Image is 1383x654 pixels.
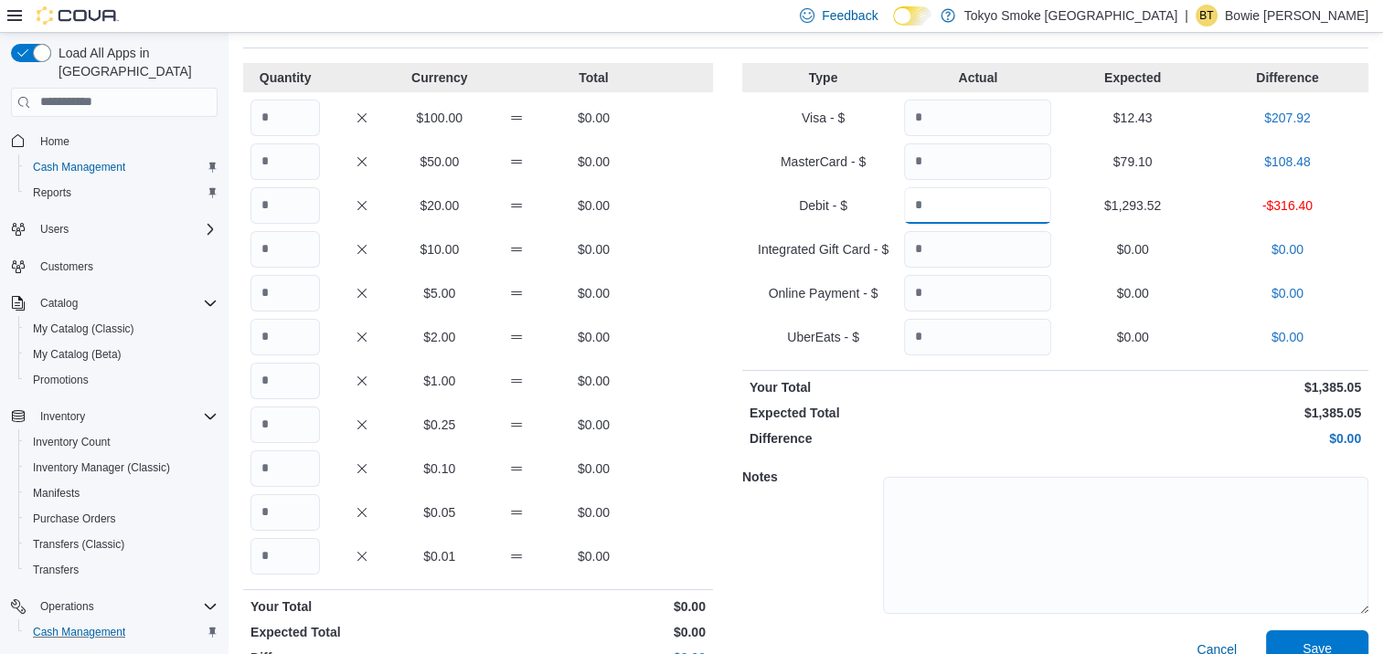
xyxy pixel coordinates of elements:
[26,156,133,178] a: Cash Management
[405,416,474,434] p: $0.25
[405,153,474,171] p: $50.00
[559,416,628,434] p: $0.00
[559,109,628,127] p: $0.00
[904,69,1051,87] p: Actual
[33,292,85,314] button: Catalog
[26,318,218,340] span: My Catalog (Classic)
[559,240,628,258] p: $0.00
[1225,5,1368,26] p: Bowie [PERSON_NAME]
[750,153,897,171] p: MasterCard - $
[405,196,474,215] p: $20.00
[26,559,86,581] a: Transfers
[26,508,123,530] a: Purchase Orders
[405,109,474,127] p: $100.00
[750,109,897,127] p: Visa - $
[405,284,474,302] p: $5.00
[26,369,218,391] span: Promotions
[750,240,897,258] p: Integrated Gift Card - $
[26,482,87,504] a: Manifests
[904,231,1051,268] input: Quantity
[1059,69,1206,87] p: Expected
[904,275,1051,311] input: Quantity
[482,597,706,616] p: $0.00
[1059,196,1206,215] p: $1,293.52
[40,259,93,274] span: Customers
[26,621,218,643] span: Cash Management
[33,185,71,200] span: Reports
[1185,5,1188,26] p: |
[40,599,94,614] span: Operations
[250,143,320,180] input: Quantity
[1199,5,1213,26] span: BT
[4,253,225,280] button: Customers
[250,231,320,268] input: Quantity
[26,156,218,178] span: Cash Management
[26,343,218,365] span: My Catalog (Beta)
[405,240,474,258] p: $10.00
[33,625,125,639] span: Cash Management
[482,623,706,641] p: $0.00
[904,187,1051,224] input: Quantity
[26,457,177,479] a: Inventory Manager (Classic)
[4,216,225,242] button: Users
[26,182,218,204] span: Reports
[18,180,225,206] button: Reports
[18,455,225,480] button: Inventory Manager (Classic)
[559,196,628,215] p: $0.00
[40,296,78,311] span: Catalog
[33,347,122,362] span: My Catalog (Beta)
[26,508,218,530] span: Purchase Orders
[904,143,1051,180] input: Quantity
[1214,153,1361,171] p: $108.48
[1214,69,1361,87] p: Difference
[750,378,1052,396] p: Your Total
[750,284,897,302] p: Online Payment - $
[822,6,878,25] span: Feedback
[405,547,474,565] p: $0.01
[18,532,225,557] button: Transfers (Classic)
[904,319,1051,355] input: Quantity
[250,319,320,355] input: Quantity
[750,69,897,87] p: Type
[18,506,225,532] button: Purchase Orders
[37,6,119,25] img: Cova
[4,128,225,154] button: Home
[250,406,320,443] input: Quantity
[1214,284,1361,302] p: $0.00
[33,373,89,387] span: Promotions
[250,494,320,531] input: Quantity
[33,596,101,617] button: Operations
[250,597,474,616] p: Your Total
[26,343,129,365] a: My Catalog (Beta)
[893,26,894,26] span: Dark Mode
[405,69,474,87] p: Currency
[18,154,225,180] button: Cash Management
[1196,5,1218,26] div: Bowie Thibodeau
[1059,109,1206,127] p: $12.43
[893,6,931,26] input: Dark Mode
[40,222,69,237] span: Users
[1214,196,1361,215] p: -$316.40
[26,482,218,504] span: Manifests
[1059,378,1361,396] p: $1,385.05
[33,160,125,174] span: Cash Management
[33,596,218,617] span: Operations
[4,594,225,619] button: Operations
[1059,284,1206,302] p: $0.00
[405,328,474,346] p: $2.00
[4,290,225,316] button: Catalog
[750,429,1052,448] p: Difference
[33,255,218,278] span: Customers
[250,623,474,641] p: Expected Total
[40,134,69,149] span: Home
[1214,109,1361,127] p: $207.92
[1059,429,1361,448] p: $0.00
[18,429,225,455] button: Inventory Count
[1059,404,1361,422] p: $1,385.05
[51,44,218,80] span: Load All Apps in [GEOGRAPHIC_DATA]
[1059,328,1206,346] p: $0.00
[559,284,628,302] p: $0.00
[18,557,225,583] button: Transfers
[33,406,218,427] span: Inventory
[250,538,320,575] input: Quantity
